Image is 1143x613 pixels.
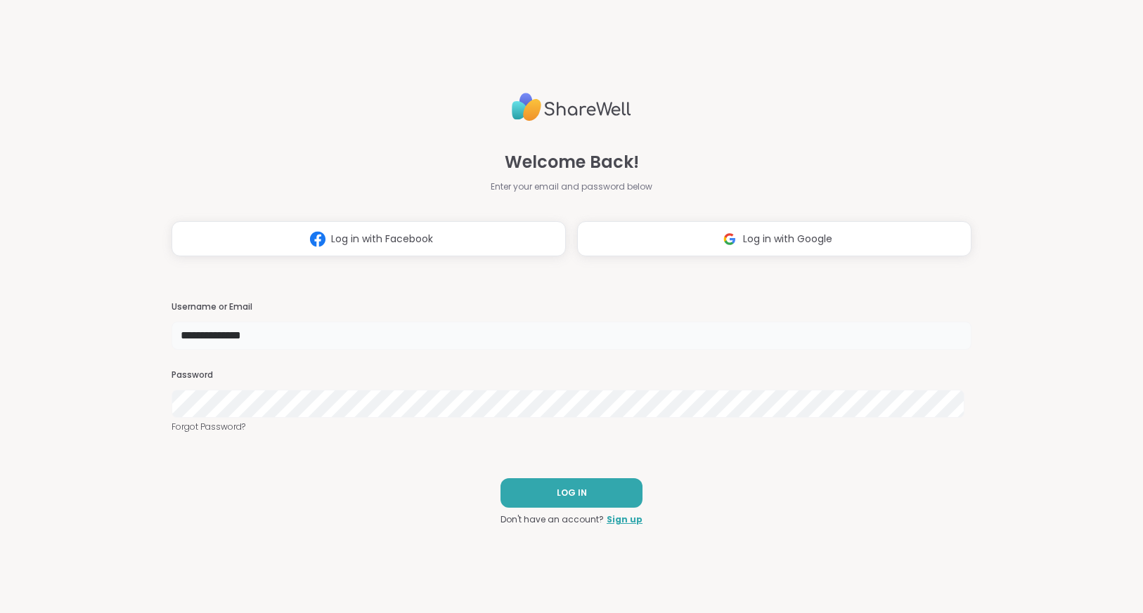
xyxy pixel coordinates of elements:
[607,513,642,526] a: Sign up
[505,150,639,175] span: Welcome Back!
[743,232,832,246] span: Log in with Google
[557,487,587,499] span: LOG IN
[172,221,566,256] button: Log in with Facebook
[172,301,971,313] h3: Username or Email
[491,180,652,193] span: Enter your email and password below
[172,421,971,433] a: Forgot Password?
[331,232,433,246] span: Log in with Facebook
[501,478,642,508] button: LOG IN
[577,221,971,256] button: Log in with Google
[172,369,971,381] h3: Password
[512,87,631,127] img: ShareWell Logo
[716,226,743,252] img: ShareWell Logomark
[501,513,604,526] span: Don't have an account?
[304,226,331,252] img: ShareWell Logomark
